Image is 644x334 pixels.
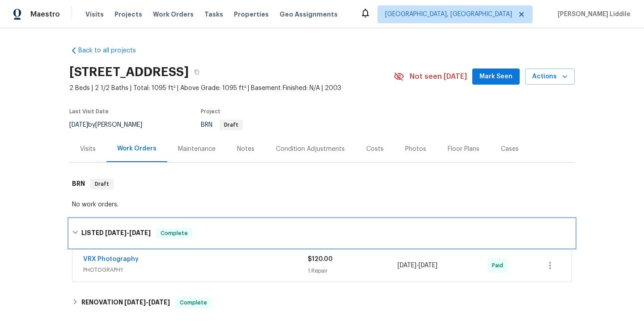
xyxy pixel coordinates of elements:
span: [DATE] [105,230,127,236]
a: Back to all projects [69,46,155,55]
span: Projects [114,10,142,19]
div: No work orders. [72,200,572,209]
span: - [105,230,151,236]
a: VRX Photography [83,256,139,262]
span: Work Orders [153,10,194,19]
div: Floor Plans [448,145,479,154]
div: by [PERSON_NAME] [69,120,153,130]
span: Tasks [204,11,223,17]
span: - [124,299,170,305]
button: Mark Seen [472,69,520,85]
span: [DATE] [129,230,151,236]
span: Visits [85,10,104,19]
div: Condition Adjustments [276,145,345,154]
span: [GEOGRAPHIC_DATA], [GEOGRAPHIC_DATA] [385,10,512,19]
span: [DATE] [398,262,416,269]
h6: LISTED [81,228,151,239]
div: LISTED [DATE]-[DATE]Complete [69,219,575,248]
h6: BRN [72,179,85,189]
span: Geo Assignments [280,10,338,19]
span: Draft [91,180,113,188]
div: Photos [405,145,426,154]
div: Cases [501,145,519,154]
div: RENOVATION [DATE]-[DATE]Complete [69,292,575,313]
span: Actions [532,71,568,82]
div: Work Orders [117,144,157,153]
span: - [398,261,437,270]
div: BRN Draft [69,170,575,198]
span: Draft [220,122,242,128]
span: Properties [234,10,269,19]
span: Complete [176,298,211,307]
span: Paid [492,261,507,270]
h2: [STREET_ADDRESS] [69,68,189,77]
span: Maestro [30,10,60,19]
span: [DATE] [419,262,437,269]
div: Costs [366,145,384,154]
div: Maintenance [178,145,216,154]
span: $120.00 [308,256,333,262]
span: [DATE] [69,122,88,128]
span: BRN [201,122,243,128]
span: Last Visit Date [69,109,109,114]
div: 1 Repair [308,266,398,275]
span: Not seen [DATE] [410,72,467,81]
span: Complete [157,229,191,238]
div: Notes [237,145,254,154]
button: Copy Address [189,64,205,80]
h6: RENOVATION [81,297,170,308]
span: Project [201,109,220,114]
button: Actions [525,69,575,85]
span: PHOTOGRAPHY [83,265,308,274]
div: Visits [80,145,96,154]
span: [DATE] [148,299,170,305]
span: [PERSON_NAME] Liddile [554,10,631,19]
span: Mark Seen [479,71,513,82]
span: 2 Beds | 2 1/2 Baths | Total: 1095 ft² | Above Grade: 1095 ft² | Basement Finished: N/A | 2003 [69,84,394,93]
span: [DATE] [124,299,146,305]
